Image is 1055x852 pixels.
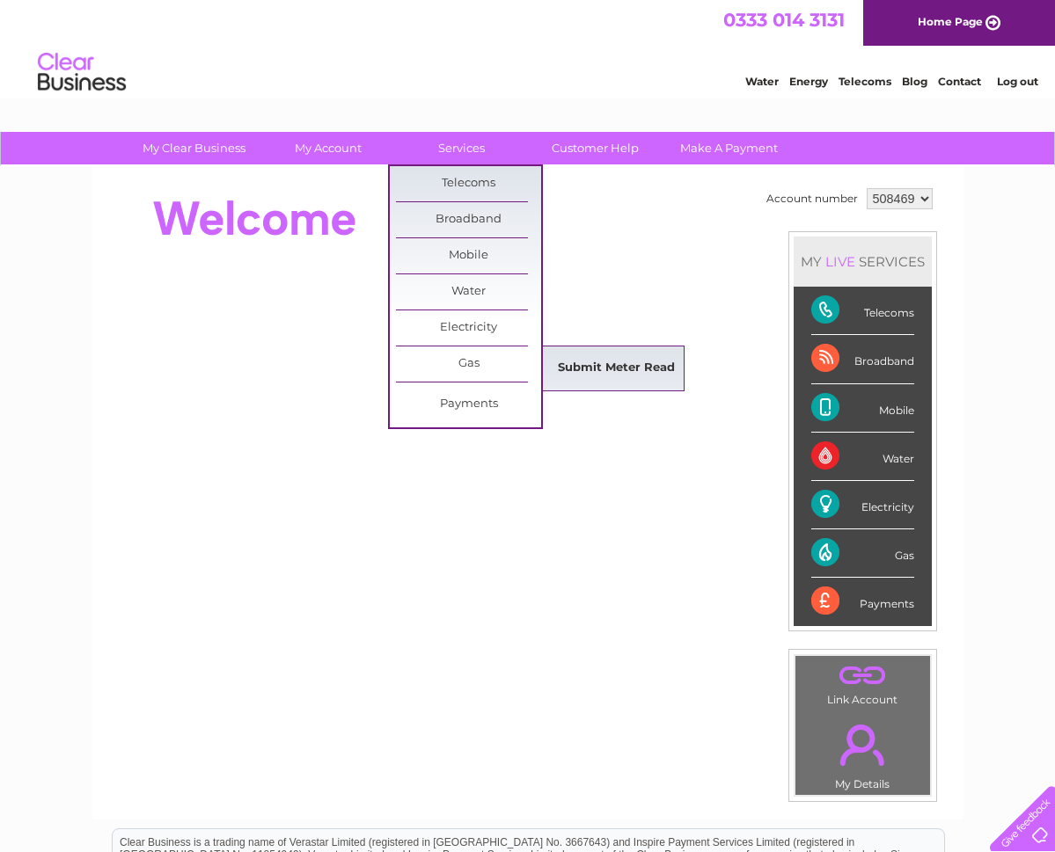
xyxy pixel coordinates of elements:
[121,132,267,164] a: My Clear Business
[389,132,534,164] a: Services
[811,287,914,335] div: Telecoms
[811,384,914,433] div: Mobile
[723,9,845,31] a: 0333 014 3131
[396,310,541,346] a: Electricity
[794,237,932,287] div: MY SERVICES
[255,132,400,164] a: My Account
[811,529,914,578] div: Gas
[396,387,541,422] a: Payments
[745,75,779,88] a: Water
[811,433,914,481] div: Water
[902,75,927,88] a: Blog
[396,238,541,273] a: Mobile
[523,132,668,164] a: Customer Help
[811,335,914,383] div: Broadband
[113,10,944,85] div: Clear Business is a trading name of Verastar Limited (registered in [GEOGRAPHIC_DATA] No. 3667643...
[396,166,541,201] a: Telecoms
[811,481,914,529] div: Electricity
[544,351,689,386] a: Submit Meter Read
[762,184,862,214] td: Account number
[795,655,931,710] td: Link Account
[656,132,802,164] a: Make A Payment
[839,75,891,88] a: Telecoms
[811,578,914,625] div: Payments
[396,346,541,382] a: Gas
[938,75,981,88] a: Contact
[396,202,541,237] a: Broadband
[37,46,127,99] img: logo.png
[822,253,859,270] div: LIVE
[789,75,828,88] a: Energy
[800,660,926,691] a: .
[800,714,926,776] a: .
[396,274,541,309] a: Water
[997,75,1038,88] a: Log out
[795,710,931,796] td: My Details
